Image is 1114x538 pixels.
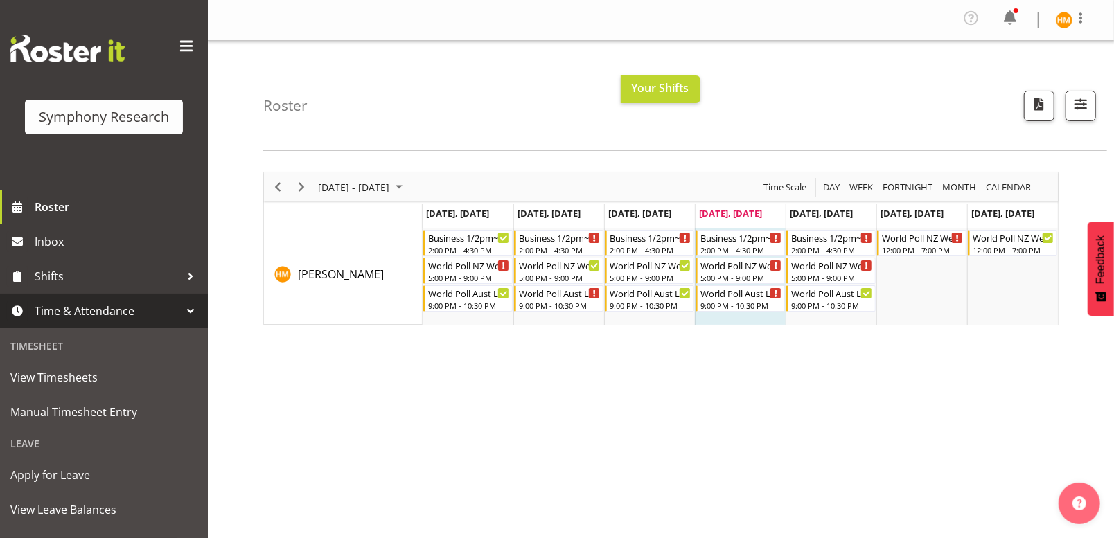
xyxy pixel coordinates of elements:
[696,230,785,256] div: Henry Moors"s event - Business 1/2pm~4:30pm World Polls Begin From Thursday, September 4, 2025 at...
[266,172,290,201] div: Previous
[882,244,963,255] div: 12:00 PM - 7:00 PM
[696,285,785,312] div: Henry Moors"s event - World Poll Aust Late 9p~10:30p Begin From Thursday, September 4, 2025 at 9:...
[519,231,600,244] div: Business 1/2pm~4:30pm World Polls
[608,207,671,219] span: [DATE], [DATE]
[428,286,509,300] div: World Poll Aust Late 9p~10:30p
[822,179,841,196] span: Day
[881,179,934,196] span: Fortnight
[700,272,781,283] div: 5:00 PM - 9:00 PM
[10,367,197,388] span: View Timesheets
[791,286,872,300] div: World Poll Aust Late 9p~10:30p
[610,300,691,311] div: 9:00 PM - 10:30 PM
[700,231,781,244] div: Business 1/2pm~4:30pm World Polls
[791,300,872,311] div: 9:00 PM - 10:30 PM
[973,231,1054,244] div: World Poll NZ Weekends
[423,228,1058,325] table: Timeline Week of September 4, 2025
[35,301,180,321] span: Time & Attendance
[39,107,169,127] div: Symphony Research
[882,231,963,244] div: World Poll NZ Weekends
[426,207,489,219] span: [DATE], [DATE]
[610,244,691,255] div: 2:00 PM - 4:30 PM
[298,266,384,283] a: [PERSON_NAME]
[519,258,600,272] div: World Poll NZ Weekdays
[35,197,201,217] span: Roster
[881,207,944,219] span: [DATE], [DATE]
[971,207,1034,219] span: [DATE], [DATE]
[10,465,197,485] span: Apply for Leave
[10,35,125,62] img: Rosterit website logo
[791,258,872,272] div: World Poll NZ Weekdays
[968,230,1057,256] div: Henry Moors"s event - World Poll NZ Weekends Begin From Sunday, September 7, 2025 at 12:00:00 PM ...
[3,332,204,360] div: Timesheet
[290,172,313,201] div: Next
[632,80,689,96] span: Your Shifts
[428,244,509,255] div: 2:00 PM - 4:30 PM
[316,179,409,196] button: September 01 - 07, 2025
[984,179,1034,196] button: Month
[791,231,872,244] div: Business 1/2pm~4:30pm World Polls
[428,231,509,244] div: Business 1/2pm~4:30pm World Polls
[700,258,781,272] div: World Poll NZ Weekdays
[428,272,509,283] div: 5:00 PM - 9:00 PM
[519,244,600,255] div: 2:00 PM - 4:30 PM
[423,258,513,284] div: Henry Moors"s event - World Poll NZ Weekdays Begin From Monday, September 1, 2025 at 5:00:00 PM G...
[610,258,691,272] div: World Poll NZ Weekdays
[3,458,204,492] a: Apply for Leave
[35,231,201,252] span: Inbox
[3,395,204,429] a: Manual Timesheet Entry
[519,286,600,300] div: World Poll Aust Late 9p~10:30p
[1066,91,1096,121] button: Filter Shifts
[700,244,781,255] div: 2:00 PM - 4:30 PM
[821,179,842,196] button: Timeline Day
[790,207,853,219] span: [DATE], [DATE]
[941,179,978,196] span: Month
[877,230,966,256] div: Henry Moors"s event - World Poll NZ Weekends Begin From Saturday, September 6, 2025 at 12:00:00 P...
[35,266,180,287] span: Shifts
[3,429,204,458] div: Leave
[423,285,513,312] div: Henry Moors"s event - World Poll Aust Late 9p~10:30p Begin From Monday, September 1, 2025 at 9:00...
[264,228,423,325] td: Henry Moors resource
[514,230,603,256] div: Henry Moors"s event - Business 1/2pm~4:30pm World Polls Begin From Tuesday, September 2, 2025 at ...
[263,172,1059,325] div: Timeline Week of September 4, 2025
[699,207,762,219] span: [DATE], [DATE]
[605,230,694,256] div: Henry Moors"s event - Business 1/2pm~4:30pm World Polls Begin From Wednesday, September 3, 2025 a...
[786,230,876,256] div: Henry Moors"s event - Business 1/2pm~4:30pm World Polls Begin From Friday, September 5, 2025 at 2...
[847,179,876,196] button: Timeline Week
[518,207,581,219] span: [DATE], [DATE]
[423,230,513,256] div: Henry Moors"s event - Business 1/2pm~4:30pm World Polls Begin From Monday, September 1, 2025 at 2...
[1072,496,1086,510] img: help-xxl-2.png
[700,300,781,311] div: 9:00 PM - 10:30 PM
[696,258,785,284] div: Henry Moors"s event - World Poll NZ Weekdays Begin From Thursday, September 4, 2025 at 5:00:00 PM...
[1095,235,1107,284] span: Feedback
[700,286,781,300] div: World Poll Aust Late 9p~10:30p
[610,231,691,244] div: Business 1/2pm~4:30pm World Polls
[621,75,700,103] button: Your Shifts
[605,258,694,284] div: Henry Moors"s event - World Poll NZ Weekdays Begin From Wednesday, September 3, 2025 at 5:00:00 P...
[786,285,876,312] div: Henry Moors"s event - World Poll Aust Late 9p~10:30p Begin From Friday, September 5, 2025 at 9:00...
[519,300,600,311] div: 9:00 PM - 10:30 PM
[1056,12,1072,28] img: henry-moors10149.jpg
[10,402,197,422] span: Manual Timesheet Entry
[610,286,691,300] div: World Poll Aust Late 9p~10:30p
[10,499,197,520] span: View Leave Balances
[298,267,384,282] span: [PERSON_NAME]
[605,285,694,312] div: Henry Moors"s event - World Poll Aust Late 9p~10:30p Begin From Wednesday, September 3, 2025 at 9...
[263,98,308,114] h4: Roster
[984,179,1032,196] span: calendar
[881,179,935,196] button: Fortnight
[848,179,874,196] span: Week
[973,244,1054,255] div: 12:00 PM - 7:00 PM
[761,179,809,196] button: Time Scale
[269,179,288,196] button: Previous
[791,272,872,283] div: 5:00 PM - 9:00 PM
[791,244,872,255] div: 2:00 PM - 4:30 PM
[3,492,204,527] a: View Leave Balances
[1088,222,1114,316] button: Feedback - Show survey
[3,360,204,395] a: View Timesheets
[514,285,603,312] div: Henry Moors"s event - World Poll Aust Late 9p~10:30p Begin From Tuesday, September 2, 2025 at 9:0...
[610,272,691,283] div: 5:00 PM - 9:00 PM
[428,300,509,311] div: 9:00 PM - 10:30 PM
[786,258,876,284] div: Henry Moors"s event - World Poll NZ Weekdays Begin From Friday, September 5, 2025 at 5:00:00 PM G...
[292,179,311,196] button: Next
[428,258,509,272] div: World Poll NZ Weekdays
